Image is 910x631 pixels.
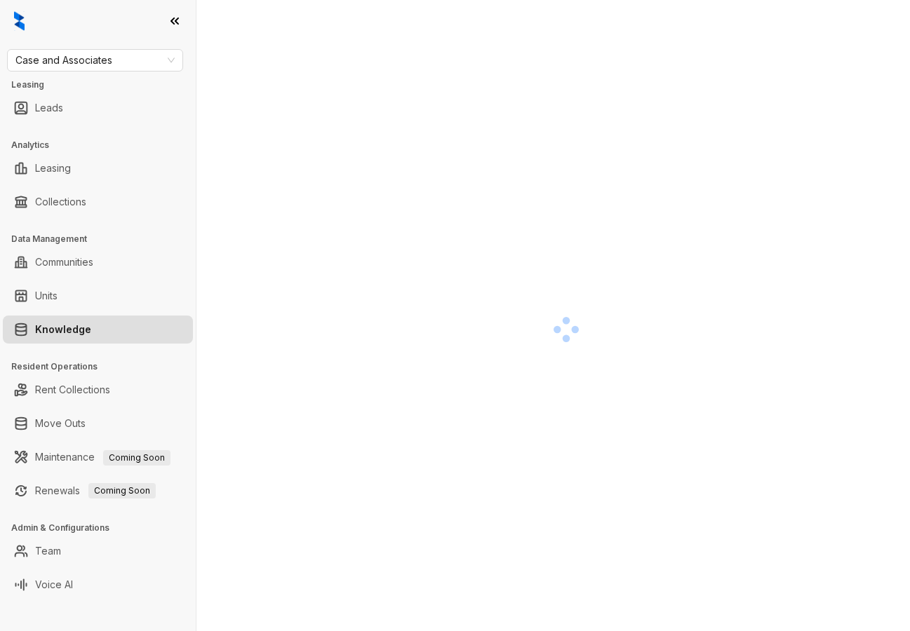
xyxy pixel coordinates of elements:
[35,376,110,404] a: Rent Collections
[3,376,193,404] li: Rent Collections
[3,477,193,505] li: Renewals
[35,571,73,599] a: Voice AI
[3,443,193,471] li: Maintenance
[3,188,193,216] li: Collections
[3,154,193,182] li: Leasing
[35,477,156,505] a: RenewalsComing Soon
[11,522,196,534] h3: Admin & Configurations
[35,315,91,344] a: Knowledge
[35,537,61,565] a: Team
[3,282,193,310] li: Units
[3,248,193,276] li: Communities
[15,50,175,71] span: Case and Associates
[14,11,25,31] img: logo
[3,315,193,344] li: Knowledge
[3,409,193,437] li: Move Outs
[35,94,63,122] a: Leads
[103,450,170,466] span: Coming Soon
[11,79,196,91] h3: Leasing
[11,139,196,151] h3: Analytics
[35,188,86,216] a: Collections
[11,360,196,373] h3: Resident Operations
[3,537,193,565] li: Team
[88,483,156,498] span: Coming Soon
[35,282,58,310] a: Units
[3,571,193,599] li: Voice AI
[35,409,86,437] a: Move Outs
[11,233,196,245] h3: Data Management
[35,248,93,276] a: Communities
[3,94,193,122] li: Leads
[35,154,71,182] a: Leasing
